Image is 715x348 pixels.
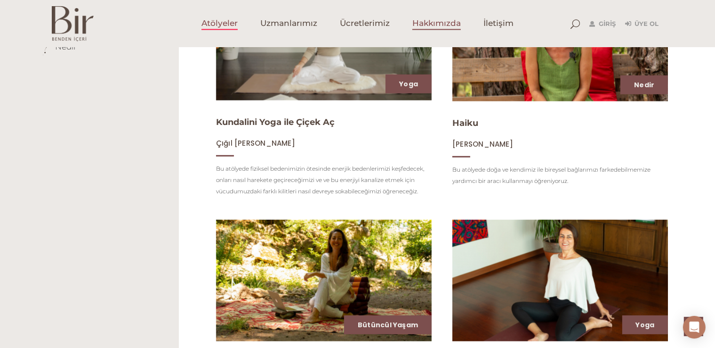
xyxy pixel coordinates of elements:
[452,118,478,128] a: Haiku
[340,18,390,29] span: Ücretlerimiz
[216,163,432,197] p: Bu atölyede fiziksel bedenimizin ötesinde enerjik bedenlerimizi keşfedecek, onları nasıl harekete...
[399,79,418,89] a: Yoga
[452,164,668,187] p: Bu atölyede doğa ve kendimiz ile bireysel bağlarımızı farkedebilmemize yardımcı bir aracı kullanm...
[626,18,659,30] a: Üye Ol
[216,138,295,148] span: Çığıl [PERSON_NAME]
[216,139,295,148] a: Çığıl [PERSON_NAME]
[412,18,461,29] span: Hakkımızda
[216,117,335,127] a: Kundalini Yoga ile Çiçek Aç
[452,139,513,149] span: [PERSON_NAME]
[590,18,616,30] a: Giriş
[358,320,418,330] a: Bütüncül Yaşam
[201,18,238,29] span: Atölyeler
[452,140,513,149] a: [PERSON_NAME]
[636,320,655,330] a: Yoga
[634,80,654,90] a: Nedir
[260,18,317,29] span: Uzmanlarımız
[683,316,706,339] div: Open Intercom Messenger
[483,18,514,29] span: İletişim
